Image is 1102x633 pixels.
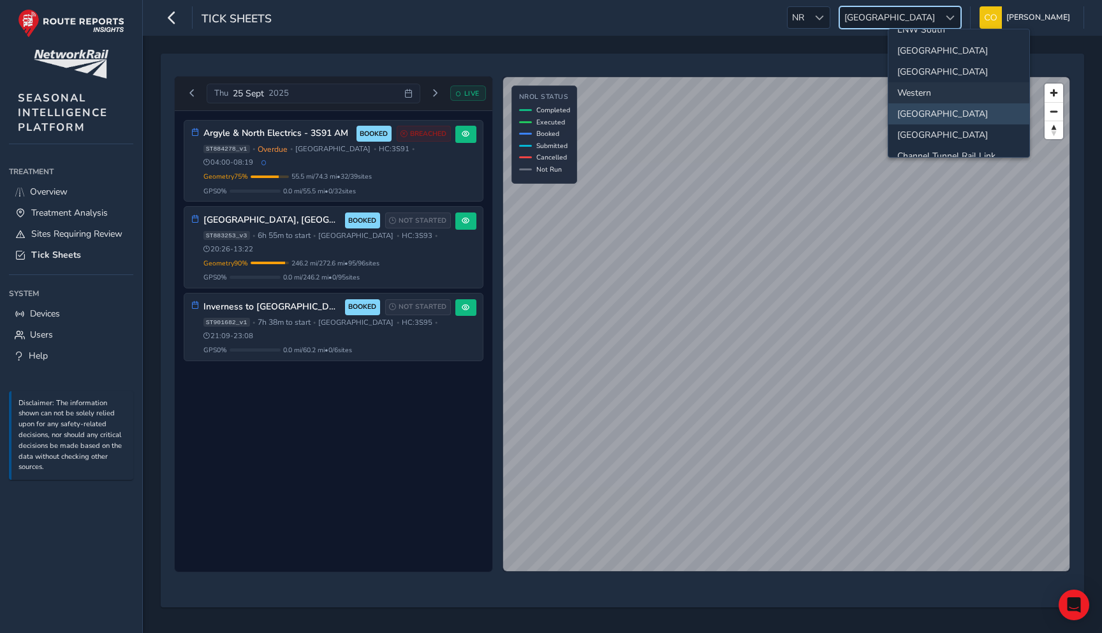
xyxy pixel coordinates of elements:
img: diamond-layout [980,6,1002,29]
span: 246.2 mi / 272.6 mi • 95 / 96 sites [291,258,379,268]
span: GPS 0 % [203,345,227,355]
span: [GEOGRAPHIC_DATA] [840,7,939,28]
span: [GEOGRAPHIC_DATA] [318,231,393,241]
span: GPS 0 % [203,186,227,196]
span: ST883253_v3 [203,231,250,240]
span: 2025 [268,87,289,99]
button: Zoom in [1045,84,1063,102]
h3: Argyle & North Electrics - 3S91 AM [203,128,352,139]
span: Devices [30,308,60,320]
canvas: Map [503,77,1069,571]
span: NOT STARTED [399,302,446,312]
span: [PERSON_NAME] [1006,6,1070,29]
li: North and East [888,40,1029,61]
span: NR [788,7,809,28]
button: Reset bearing to north [1045,121,1063,139]
li: Scotland [888,103,1029,124]
span: • [290,145,293,153]
button: [PERSON_NAME] [980,6,1075,29]
img: rr logo [18,9,124,38]
span: 21:09 - 23:08 [203,331,254,341]
a: Users [9,324,133,345]
span: BREACHED [410,129,446,139]
span: GPS 0 % [203,272,227,282]
span: Help [29,350,48,362]
span: HC: 3S91 [379,144,409,154]
span: Submitted [536,141,568,151]
img: customer logo [34,50,108,78]
span: BOOKED [348,216,376,226]
span: 6h 55m to start [258,230,311,241]
span: Overview [30,186,68,198]
span: ST884278_v1 [203,145,250,154]
span: • [374,145,376,153]
span: • [397,319,399,326]
span: NOT STARTED [399,216,446,226]
li: Channel Tunnel Rail Link [888,145,1029,167]
span: ST901682_v1 [203,318,250,327]
span: Overdue [258,144,288,154]
span: • [435,232,437,239]
span: 0.0 mi / 60.2 mi • 0 / 6 sites [283,345,352,355]
span: 55.5 mi / 74.3 mi • 32 / 39 sites [291,172,372,181]
span: • [435,319,437,326]
a: Devices [9,303,133,324]
a: Overview [9,181,133,202]
span: BOOKED [360,129,388,139]
a: Sites Requiring Review [9,223,133,244]
span: • [253,319,255,326]
div: Open Intercom Messenger [1059,590,1089,620]
span: Treatment Analysis [31,207,108,219]
span: Cancelled [536,153,567,162]
span: BOOKED [348,302,376,312]
span: HC: 3S95 [402,318,432,327]
h3: Inverness to [GEOGRAPHIC_DATA] [203,302,341,313]
li: LNW South [888,19,1029,40]
li: Anglia [888,124,1029,145]
button: Zoom out [1045,102,1063,121]
span: 20:26 - 13:22 [203,244,254,254]
span: Not Run [536,165,562,174]
span: • [253,232,255,239]
div: System [9,284,133,303]
span: • [397,232,399,239]
span: • [412,145,415,153]
span: [GEOGRAPHIC_DATA] [318,318,393,327]
span: • [253,145,255,153]
span: 7h 38m to start [258,317,311,327]
span: • [313,319,316,326]
button: Next day [425,86,446,101]
span: 0.0 mi / 55.5 mi • 0 / 32 sites [283,186,356,196]
span: Tick Sheets [31,249,81,261]
span: 04:00 - 08:19 [203,158,254,167]
div: Treatment [9,162,133,181]
span: SEASONAL INTELLIGENCE PLATFORM [18,91,108,135]
a: Tick Sheets [9,244,133,265]
h3: [GEOGRAPHIC_DATA], [GEOGRAPHIC_DATA], [GEOGRAPHIC_DATA] 3S93 [203,215,341,226]
span: • [313,232,316,239]
span: 25 Sept [233,87,264,100]
span: Executed [536,117,565,127]
span: Thu [214,87,228,99]
span: 0.0 mi / 246.2 mi • 0 / 95 sites [283,272,360,282]
span: Geometry 75 % [203,172,248,181]
span: Booked [536,129,559,138]
span: Geometry 90 % [203,258,248,268]
li: Wales [888,61,1029,82]
span: HC: 3S93 [402,231,432,241]
span: Tick Sheets [202,11,272,29]
a: Help [9,345,133,366]
button: Previous day [182,86,203,101]
span: Sites Requiring Review [31,228,122,240]
span: LIVE [464,89,480,98]
a: Treatment Analysis [9,202,133,223]
li: Western [888,82,1029,103]
span: Users [30,329,53,341]
h4: NROL Status [519,93,570,101]
span: [GEOGRAPHIC_DATA] [295,144,371,154]
span: Completed [536,105,570,115]
p: Disclaimer: The information shown can not be solely relied upon for any safety-related decisions,... [18,398,127,473]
